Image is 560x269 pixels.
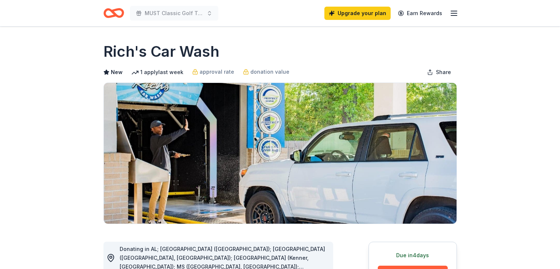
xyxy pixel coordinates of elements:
[103,41,219,62] h1: Rich's Car Wash
[378,251,448,260] div: Due in 4 days
[436,68,451,77] span: Share
[130,6,218,21] button: MUST Classic Golf Tournament-FALL Tournament
[111,68,123,77] span: New
[324,7,391,20] a: Upgrade your plan
[145,9,204,18] span: MUST Classic Golf Tournament-FALL Tournament
[421,65,457,80] button: Share
[394,7,447,20] a: Earn Rewards
[103,4,124,22] a: Home
[131,68,183,77] div: 1 apply last week
[243,67,289,76] a: donation value
[250,67,289,76] span: donation value
[104,83,457,224] img: Image for Rich's Car Wash
[200,67,234,76] span: approval rate
[192,67,234,76] a: approval rate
